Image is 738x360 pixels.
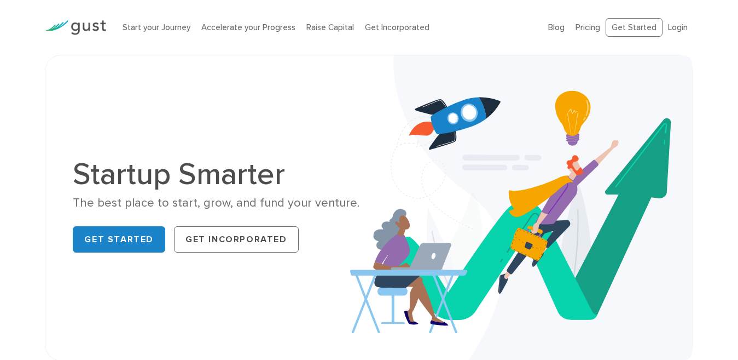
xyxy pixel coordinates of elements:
a: Raise Capital [306,22,354,32]
a: Pricing [576,22,600,32]
a: Get Incorporated [365,22,429,32]
a: Accelerate your Progress [201,22,295,32]
div: The best place to start, grow, and fund your venture. [73,195,361,211]
a: Start your Journey [123,22,190,32]
a: Get Incorporated [174,226,299,253]
a: Get Started [73,226,165,253]
a: Get Started [606,18,663,37]
a: Blog [548,22,565,32]
h1: Startup Smarter [73,159,361,190]
a: Login [668,22,688,32]
img: Gust Logo [45,20,106,35]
